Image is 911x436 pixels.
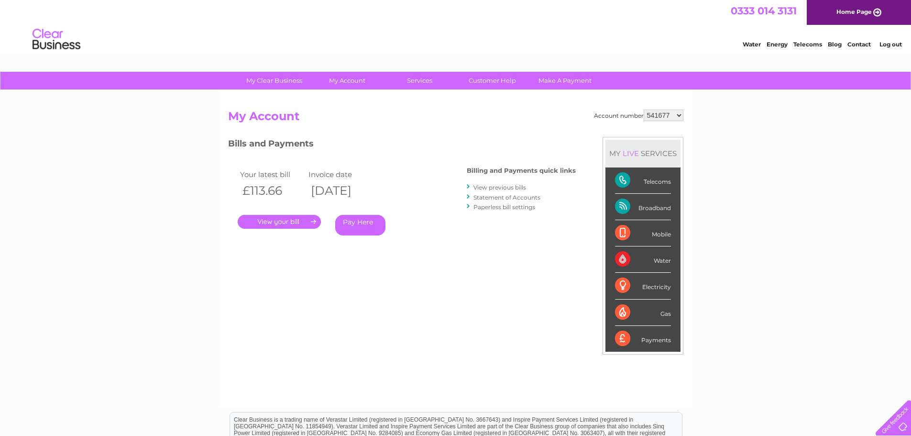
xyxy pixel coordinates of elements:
[594,110,683,121] div: Account number
[526,72,604,89] a: Make A Payment
[615,246,671,273] div: Water
[238,168,307,181] td: Your latest bill
[605,140,681,167] div: MY SERVICES
[615,194,671,220] div: Broadband
[473,184,526,191] a: View previous bills
[473,203,535,211] a: Paperless bill settings
[380,72,459,89] a: Services
[228,110,683,128] h2: My Account
[743,41,761,48] a: Water
[473,194,540,201] a: Statement of Accounts
[32,25,81,54] img: logo.png
[615,168,671,194] div: Telecoms
[235,72,314,89] a: My Clear Business
[767,41,788,48] a: Energy
[828,41,842,48] a: Blog
[230,5,682,46] div: Clear Business is a trading name of Verastar Limited (registered in [GEOGRAPHIC_DATA] No. 3667643...
[615,273,671,299] div: Electricity
[238,215,321,229] a: .
[847,41,871,48] a: Contact
[228,137,576,154] h3: Bills and Payments
[621,149,641,158] div: LIVE
[335,215,385,235] a: Pay Here
[793,41,822,48] a: Telecoms
[615,300,671,326] div: Gas
[453,72,532,89] a: Customer Help
[615,326,671,352] div: Payments
[306,181,375,201] th: [DATE]
[307,72,386,89] a: My Account
[731,5,797,17] a: 0333 014 3131
[615,220,671,246] div: Mobile
[467,167,576,174] h4: Billing and Payments quick links
[306,168,375,181] td: Invoice date
[238,181,307,201] th: £113.66
[879,41,902,48] a: Log out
